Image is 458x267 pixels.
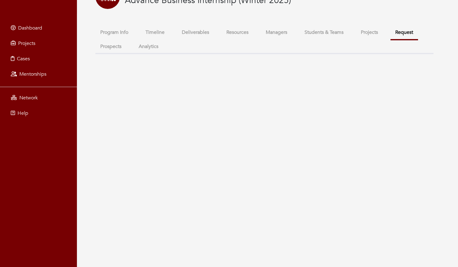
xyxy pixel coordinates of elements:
[2,107,75,119] a: Help
[95,26,133,39] button: Program Info
[2,22,75,34] a: Dashboard
[261,26,292,39] button: Managers
[134,40,163,53] button: Analytics
[95,40,126,53] button: Prospects
[18,110,28,117] span: Help
[356,26,383,39] button: Projects
[19,94,38,101] span: Network
[2,68,75,80] a: Mentorships
[17,55,30,62] span: Cases
[2,53,75,65] a: Cases
[18,40,35,47] span: Projects
[2,92,75,104] a: Network
[2,37,75,50] a: Projects
[390,26,418,40] button: Request
[177,26,214,39] button: Deliverables
[18,25,42,31] span: Dashboard
[19,71,46,78] span: Mentorships
[300,26,348,39] button: Students & Teams
[221,26,253,39] button: Resources
[141,26,169,39] button: Timeline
